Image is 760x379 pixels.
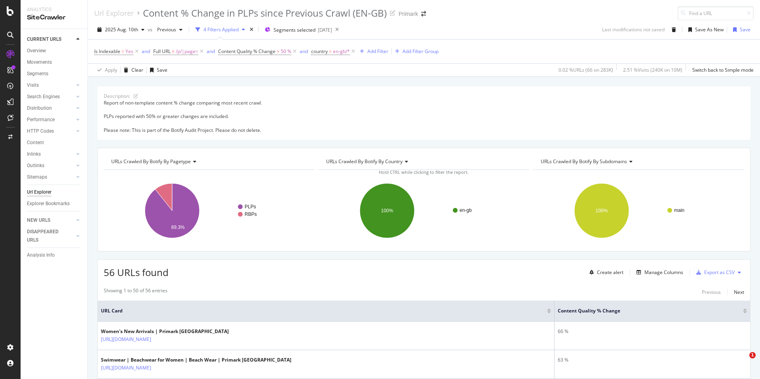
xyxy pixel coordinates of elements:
h4: URLs Crawled By Botify By subdomains [539,155,737,168]
span: Is Indexable [94,48,120,55]
div: 66 % [558,328,747,335]
div: Report of non-template content % change comparing most recent crawl. PLPs reported with 50% or gr... [104,99,744,133]
div: Inlinks [27,150,41,158]
h4: URLs Crawled By Botify By pagetype [110,155,308,168]
a: [URL][DOMAIN_NAME] [101,364,151,372]
a: Movements [27,58,82,67]
div: 63 % [558,356,747,364]
div: arrow-right-arrow-left [421,11,426,17]
div: 4 Filters Applied [203,26,239,33]
span: 50 % [281,46,291,57]
div: Analytics [27,6,81,13]
div: times [248,26,255,34]
div: and [142,48,150,55]
span: = [329,48,332,55]
span: 1 [749,352,756,358]
text: en-gb [460,208,472,213]
a: HTTP Codes [27,127,74,135]
button: Apply [94,64,117,76]
div: Apply [105,67,117,73]
div: Add Filter [367,48,388,55]
span: Yes [125,46,133,57]
div: [DATE] [318,27,332,33]
a: Sitemaps [27,173,74,181]
a: NEW URLS [27,216,74,225]
a: CURRENT URLS [27,35,74,44]
div: CURRENT URLS [27,35,61,44]
div: Search Engines [27,93,60,101]
div: Overview [27,47,46,55]
button: and [142,48,150,55]
button: Clear [121,64,143,76]
button: Add Filter [357,47,388,56]
text: RBPs [245,211,257,217]
button: Save [147,64,167,76]
div: HTTP Codes [27,127,54,135]
a: Url Explorer [94,9,134,17]
div: A chart. [533,176,742,245]
div: Add Filter Group [403,48,439,55]
div: Segments [27,70,48,78]
span: Content Quality % Change [218,48,275,55]
div: NEW URLS [27,216,50,225]
button: and [207,48,215,55]
div: Save As New [695,26,724,33]
div: 2.51 % Visits ( 240K on 10M ) [623,67,682,73]
div: Manage Columns [644,269,683,276]
button: Create alert [586,266,623,279]
h4: URLs Crawled By Botify By country [325,155,522,168]
div: DISAPPEARED URLS [27,228,67,244]
button: Save As New [685,23,724,36]
text: main [674,208,684,213]
div: Visits [27,81,39,90]
text: 100% [381,208,393,213]
div: Clear [131,67,143,73]
div: Export as CSV [704,269,735,276]
button: 2025 Aug. 10th [94,23,148,36]
button: Next [734,287,744,297]
span: 56 URLs found [104,266,169,279]
a: Overview [27,47,82,55]
div: Description: [104,93,130,99]
div: Create alert [597,269,623,276]
span: = [122,48,124,55]
a: Search Engines [27,93,74,101]
div: Women's New Arrivals | Primark [GEOGRAPHIC_DATA] [101,328,229,335]
span: country [311,48,328,55]
div: Content [27,139,44,147]
span: URLs Crawled By Botify By subdomains [541,158,627,165]
button: Segments selected[DATE] [262,23,332,36]
svg: A chart. [104,176,313,245]
div: Explorer Bookmarks [27,200,70,208]
a: Visits [27,81,74,90]
div: Switch back to Simple mode [692,67,754,73]
text: 100% [596,208,608,213]
div: Showing 1 to 50 of 56 entries [104,287,167,297]
div: Next [734,289,744,295]
svg: A chart. [319,176,528,245]
a: Outlinks [27,162,74,170]
div: Movements [27,58,52,67]
div: Swimwear | Beachwear for Women | Beach Wear | Primark [GEOGRAPHIC_DATA] [101,356,291,364]
a: Explorer Bookmarks [27,200,82,208]
button: Previous [154,23,186,36]
div: Previous [702,289,721,295]
div: SiteCrawler [27,13,81,22]
span: URLs Crawled By Botify By pagetype [111,158,191,165]
span: Content Quality % Change [558,307,731,314]
span: Previous [154,26,176,33]
div: Save [157,67,167,73]
span: 2025 Aug. 10th [105,26,138,33]
span: URLs Crawled By Botify By country [326,158,403,165]
div: Content % Change in PLPs since Previous Crawl (EN-GB) [143,6,387,20]
div: Analysis Info [27,251,55,259]
span: URL Card [101,307,545,314]
a: DISAPPEARED URLS [27,228,74,244]
div: Outlinks [27,162,44,170]
div: Save [740,26,750,33]
a: Distribution [27,104,74,112]
div: Performance [27,116,55,124]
